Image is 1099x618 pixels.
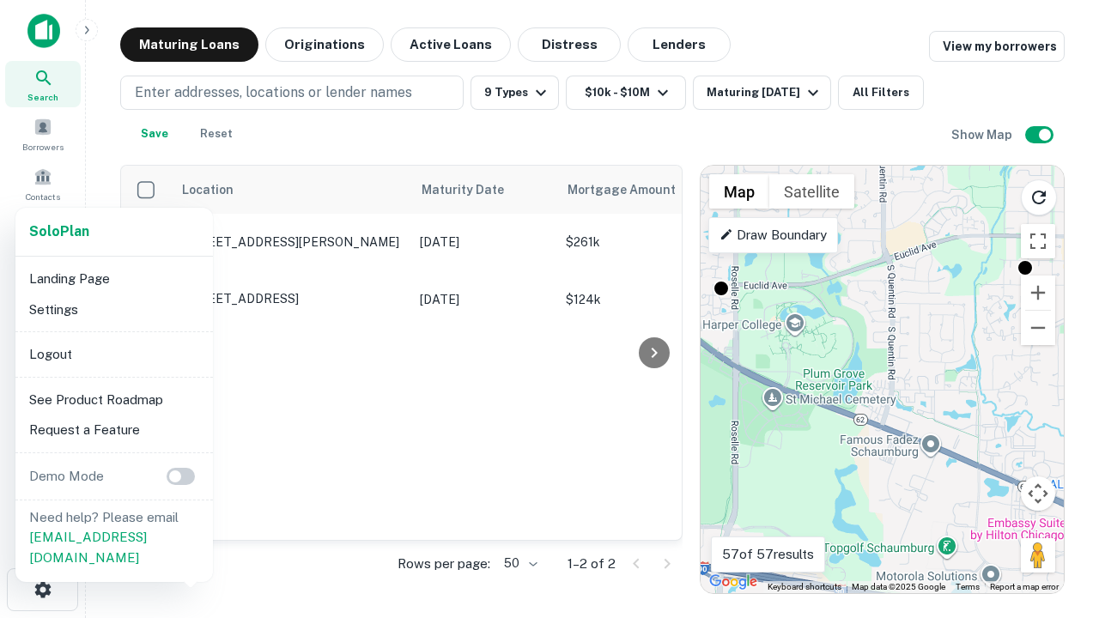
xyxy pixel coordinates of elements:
[1013,426,1099,508] iframe: Chat Widget
[29,530,147,565] a: [EMAIL_ADDRESS][DOMAIN_NAME]
[22,264,206,294] li: Landing Page
[22,466,111,487] p: Demo Mode
[22,415,206,445] li: Request a Feature
[22,385,206,415] li: See Product Roadmap
[22,339,206,370] li: Logout
[22,294,206,325] li: Settings
[29,221,89,242] a: SoloPlan
[29,507,199,568] p: Need help? Please email
[29,223,89,239] strong: Solo Plan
